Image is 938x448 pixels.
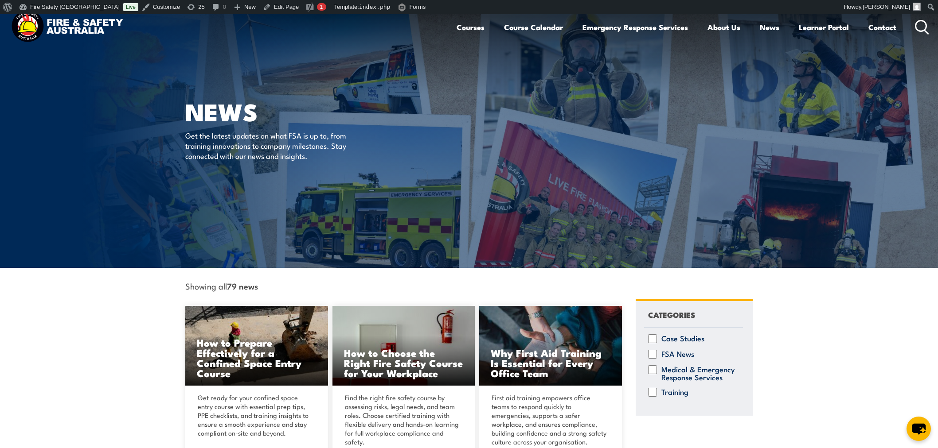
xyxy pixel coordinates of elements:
span: index.php [359,4,390,10]
a: Course Calendar [504,15,563,39]
label: Medical & Emergency Response Services [661,365,739,381]
label: FSA News [661,350,694,359]
a: How to Choose the Right Fire Safety Course for Your Workplace [332,306,475,386]
img: pexels-nicholas-lim-1397061-3792575 [185,306,328,386]
a: Why First Aid Training Is Essential for Every Office Team [479,306,622,386]
img: pexels-rdne-6519905 [479,306,622,386]
a: Emergency Response Services [582,15,688,39]
span: 1 [320,4,323,10]
a: Live [123,3,138,11]
strong: 79 news [227,280,258,292]
a: News [760,15,779,39]
label: Training [661,388,688,397]
h3: How to Choose the Right Fire Safety Course for Your Workplace [344,348,464,378]
p: Get ready for your confined space entry course with essential prep tips, PPE checklists, and trai... [198,393,313,437]
button: chat-button [907,417,931,441]
img: pexels-jan-van-der-wolf-11680885-19143940 [332,306,475,386]
a: Learner Portal [799,15,849,39]
span: Showing all [185,281,258,290]
label: Case Studies [661,334,704,343]
a: How to Prepare Effectively for a Confined Space Entry Course [185,306,328,386]
a: Courses [457,15,485,39]
p: First aid training empowers office teams to respond quickly to emergencies, supports a safer work... [492,393,607,446]
p: Find the right fire safety course by assessing risks, legal needs, and team roles. Choose certifi... [345,393,460,446]
p: Get the latest updates on what FSA is up to, from training innovations to company milestones. Sta... [185,130,347,161]
h3: How to Prepare Effectively for a Confined Space Entry Course [197,337,317,378]
h1: News [185,101,404,122]
h4: CATEGORIES [648,309,695,321]
h3: Why First Aid Training Is Essential for Every Office Team [491,348,610,378]
span: [PERSON_NAME] [863,4,910,10]
a: Contact [868,15,896,39]
a: About Us [707,15,740,39]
